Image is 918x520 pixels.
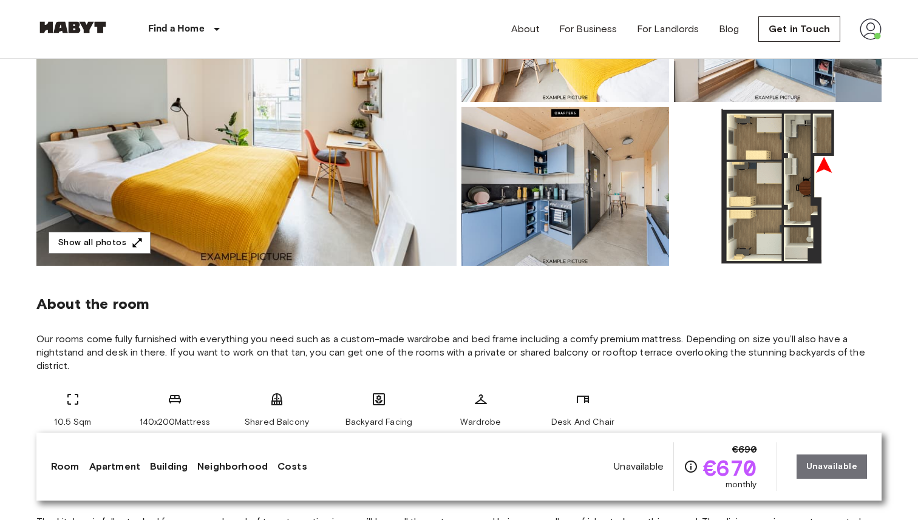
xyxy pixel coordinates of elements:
[703,457,757,479] span: €670
[49,232,151,254] button: Show all photos
[511,22,540,36] a: About
[36,333,882,373] span: Our rooms come fully furnished with everything you need such as a custom-made wardrobe and bed fr...
[726,479,757,491] span: monthly
[345,416,412,428] span: Backyard Facing
[461,107,669,266] img: Picture of unit DE-01-07-001-02Q
[684,459,698,474] svg: Check cost overview for full price breakdown. Please note that discounts apply to new joiners onl...
[54,416,91,428] span: 10.5 Sqm
[89,459,140,474] a: Apartment
[245,416,309,428] span: Shared Balcony
[277,459,307,474] a: Costs
[150,459,188,474] a: Building
[36,21,109,33] img: Habyt
[140,416,210,428] span: 140x200Mattress
[860,18,882,40] img: avatar
[719,22,739,36] a: Blog
[51,459,80,474] a: Room
[551,416,614,428] span: Desk And Chair
[460,416,501,428] span: Wardrobe
[637,22,699,36] a: For Landlords
[732,442,757,457] span: €690
[559,22,617,36] a: For Business
[758,16,840,42] a: Get in Touch
[614,460,664,473] span: Unavailable
[197,459,268,474] a: Neighborhood
[148,22,205,36] p: Find a Home
[674,107,882,266] img: Picture of unit DE-01-07-001-02Q
[36,295,882,313] span: About the room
